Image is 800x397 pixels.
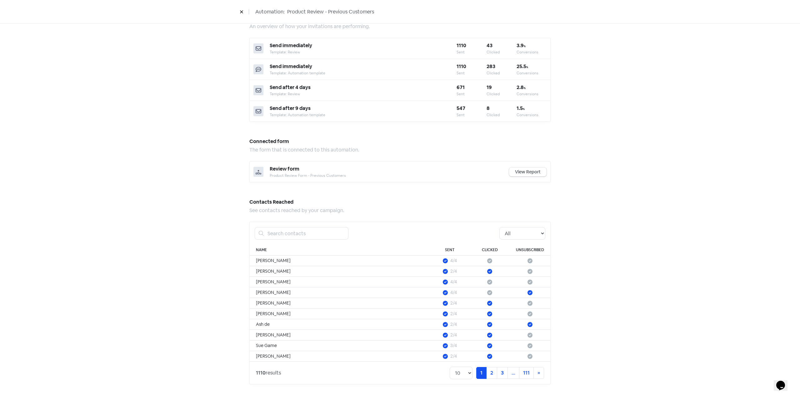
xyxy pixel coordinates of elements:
[517,70,547,76] div: Conversions
[250,330,430,340] td: [PERSON_NAME]
[270,105,311,112] span: Send after 9 days
[250,351,430,362] td: [PERSON_NAME]
[517,112,547,118] div: Conversions
[457,63,466,70] b: 1110
[487,63,495,70] b: 283
[450,342,457,349] div: 3/4
[457,70,487,76] div: Sent
[450,321,457,328] div: 2/4
[270,63,312,70] span: Send immediately
[497,367,508,379] a: 3
[250,287,430,298] td: [PERSON_NAME]
[249,146,551,154] div: The form that is connected to this automation.
[450,353,457,360] div: 2/4
[450,289,457,296] div: 4/4
[457,112,487,118] div: Sent
[510,245,550,256] th: Unsubscribed
[517,91,547,97] div: Conversions
[450,332,457,338] div: 2/4
[270,70,457,76] div: Template: Automation template
[249,207,551,214] div: See contacts reached by your campaign.
[264,227,348,240] input: Search contacts
[457,49,487,55] div: Sent
[270,173,509,178] div: Product Review Form - Previous Customers
[256,370,266,376] strong: 1110
[250,319,430,330] td: Ash de
[476,367,487,379] a: 1
[487,49,517,55] div: Clicked
[524,45,526,48] span: %
[255,8,285,16] span: Automation:
[526,66,528,69] span: %
[519,367,534,379] a: 111
[507,367,519,379] a: ...
[457,105,465,112] b: 547
[450,310,457,317] div: 2/4
[533,367,544,379] a: Next
[270,112,457,118] div: Template: Automation template
[250,340,430,351] td: Sue Game
[430,245,470,256] th: Sent
[470,245,510,256] th: Clicked
[457,84,465,91] b: 671
[250,266,430,277] td: [PERSON_NAME]
[450,300,457,306] div: 2/4
[487,70,517,76] div: Clicked
[524,87,526,90] span: %
[457,42,466,49] b: 1110
[270,49,457,55] div: Template: Review
[487,112,517,118] div: Clicked
[250,309,430,319] td: [PERSON_NAME]
[774,372,794,391] iframe: chat widget
[509,167,547,176] a: View Report
[450,257,457,264] div: 4/4
[270,166,299,172] span: Review form
[250,245,430,256] th: Name
[249,137,551,146] h5: Connected form
[250,298,430,309] td: [PERSON_NAME]
[256,369,281,377] div: results
[537,370,540,376] span: »
[487,91,517,97] div: Clicked
[517,42,526,49] b: 3.9
[517,84,526,91] b: 2.8
[250,256,430,266] td: [PERSON_NAME]
[450,279,457,285] div: 4/4
[270,91,457,97] div: Template: Review
[486,367,497,379] a: 2
[450,268,457,275] div: 2/4
[517,105,525,112] b: 1.5
[517,49,547,55] div: Conversions
[270,42,312,49] span: Send immediately
[457,91,487,97] div: Sent
[250,277,430,287] td: [PERSON_NAME]
[487,42,492,49] b: 43
[270,84,311,91] span: Send after 4 days
[249,197,551,207] h5: Contacts Reached
[523,107,525,111] span: %
[249,23,551,30] div: An overview of how your invitations are performing.
[517,63,528,70] b: 25.5
[487,84,492,91] b: 19
[487,105,490,112] b: 8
